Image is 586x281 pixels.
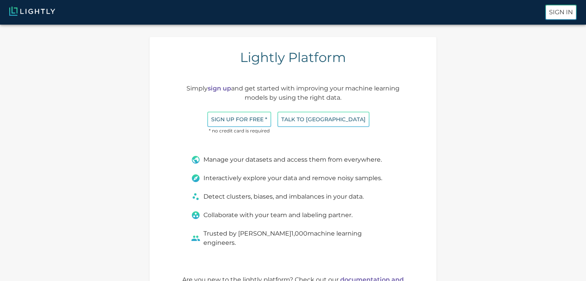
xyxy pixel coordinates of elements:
a: sign up [208,85,231,92]
div: Collaborate with your team and labeling partner. [191,211,395,220]
div: Manage your datasets and access them from everywhere. [191,155,395,164]
p: Simply and get started with improving your machine learning models by using the right data. [180,84,407,102]
h4: Lightly Platform [240,49,346,65]
button: Sign In [545,5,577,20]
div: Trusted by [PERSON_NAME] 1,000 machine learning engineers. [191,229,395,248]
img: Lightly [9,7,55,16]
button: Talk to [GEOGRAPHIC_DATA] [277,112,369,127]
a: Talk to [GEOGRAPHIC_DATA] [277,115,369,123]
p: Sign In [549,8,573,17]
span: * no credit card is required [207,127,271,135]
div: Detect clusters, biases, and imbalances in your data. [191,192,395,201]
div: Interactively explore your data and remove noisy samples. [191,174,395,183]
button: Sign up for free * [207,112,271,127]
a: Sign up for free * [207,115,271,123]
